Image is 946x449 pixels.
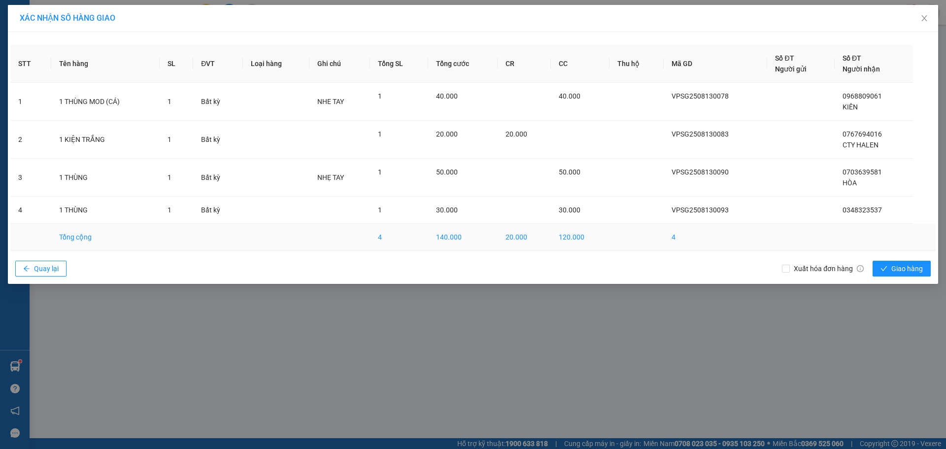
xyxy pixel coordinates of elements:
[775,65,807,73] span: Người gửi
[436,206,458,214] span: 30.000
[843,179,857,187] span: HÒA
[23,265,30,273] span: arrow-left
[168,206,171,214] span: 1
[51,83,160,121] td: 1 THÙNG MOD (CÁ)
[51,224,160,251] td: Tổng cộng
[317,173,344,181] span: NHẸ TAY
[672,92,729,100] span: VPSG2508130078
[498,224,551,251] td: 20.000
[911,5,938,33] button: Close
[10,83,51,121] td: 1
[370,224,428,251] td: 4
[436,92,458,100] span: 40.000
[843,168,882,176] span: 0703639581
[378,168,382,176] span: 1
[843,103,858,111] span: KIÊN
[168,173,171,181] span: 1
[843,206,882,214] span: 0348323537
[609,45,664,83] th: Thu hộ
[551,224,610,251] td: 120.000
[559,168,580,176] span: 50.000
[243,45,309,83] th: Loại hàng
[10,197,51,224] td: 4
[559,206,580,214] span: 30.000
[10,159,51,197] td: 3
[551,45,610,83] th: CC
[775,54,794,62] span: Số ĐT
[51,197,160,224] td: 1 THÙNG
[370,45,428,83] th: Tổng SL
[193,121,243,159] td: Bất kỳ
[843,54,861,62] span: Số ĐT
[498,45,551,83] th: CR
[559,92,580,100] span: 40.000
[10,121,51,159] td: 2
[873,261,931,276] button: checkGiao hàng
[378,92,382,100] span: 1
[880,265,887,273] span: check
[317,98,344,105] span: NHE TAY
[428,224,498,251] td: 140.000
[428,45,498,83] th: Tổng cước
[51,159,160,197] td: 1 THÙNG
[436,168,458,176] span: 50.000
[15,261,67,276] button: arrow-leftQuay lại
[664,224,768,251] td: 4
[34,263,59,274] span: Quay lại
[193,197,243,224] td: Bất kỳ
[790,263,868,274] span: Xuất hóa đơn hàng
[193,45,243,83] th: ĐVT
[51,121,160,159] td: 1 KIỆN TRẮNG
[160,45,193,83] th: SL
[672,130,729,138] span: VPSG2508130083
[843,92,882,100] span: 0968809061
[891,263,923,274] span: Giao hàng
[20,13,115,23] span: XÁC NHẬN SỐ HÀNG GIAO
[920,14,928,22] span: close
[843,130,882,138] span: 0767694016
[506,130,527,138] span: 20.000
[843,141,878,149] span: CTY HALEN
[436,130,458,138] span: 20.000
[193,159,243,197] td: Bất kỳ
[10,45,51,83] th: STT
[193,83,243,121] td: Bất kỳ
[168,98,171,105] span: 1
[378,130,382,138] span: 1
[378,206,382,214] span: 1
[664,45,768,83] th: Mã GD
[51,45,160,83] th: Tên hàng
[168,136,171,143] span: 1
[672,206,729,214] span: VPSG2508130093
[843,65,880,73] span: Người nhận
[309,45,370,83] th: Ghi chú
[672,168,729,176] span: VPSG2508130090
[857,265,864,272] span: info-circle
